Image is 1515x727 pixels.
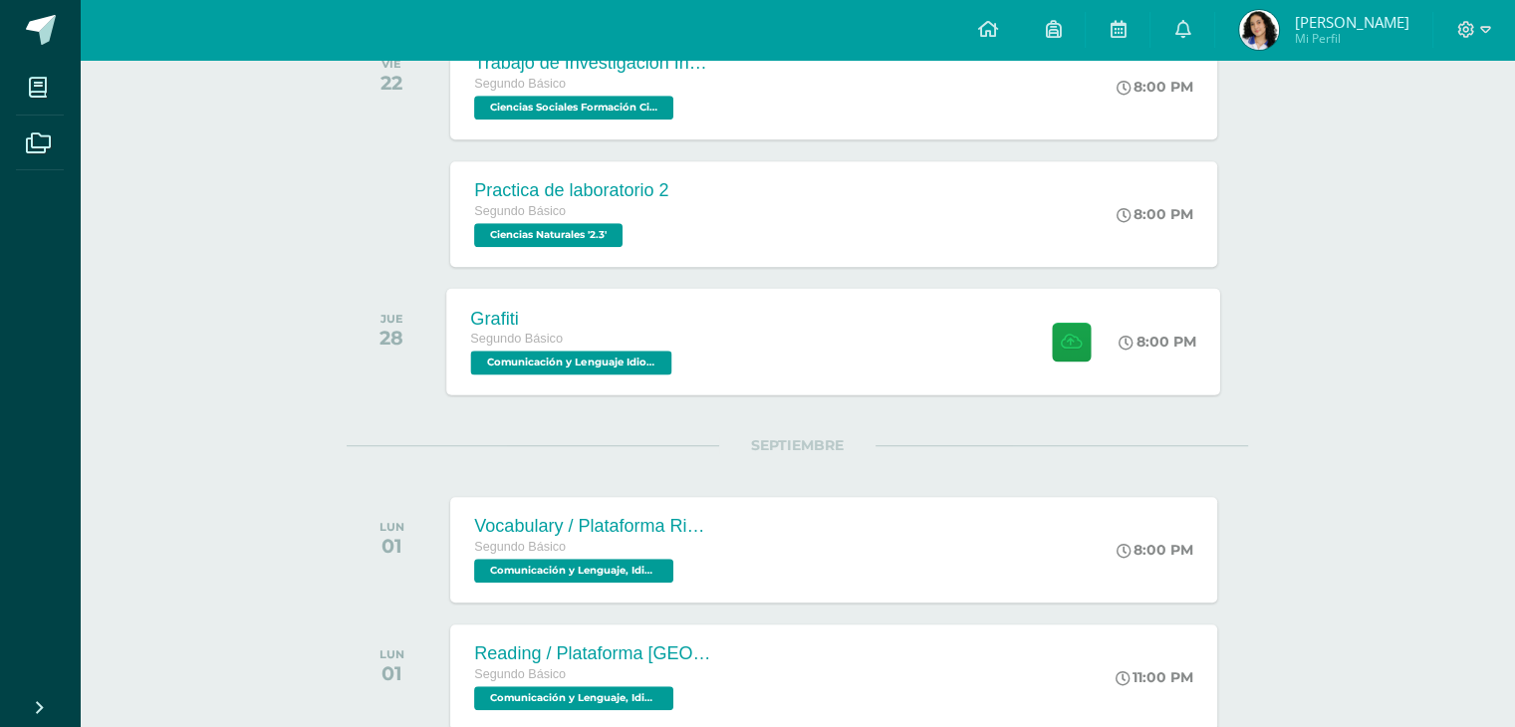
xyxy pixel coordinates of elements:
[474,686,673,710] span: Comunicación y Lenguaje, Idioma Extranjero 'Inglés Avanzado'
[474,180,668,201] div: Practica de laboratorio 2
[474,223,623,247] span: Ciencias Naturales '2.3'
[1117,541,1193,559] div: 8:00 PM
[474,204,566,218] span: Segundo Básico
[379,312,403,326] div: JUE
[379,534,404,558] div: 01
[474,53,713,74] div: Trabajo de Investigación Individual
[380,71,402,95] div: 22
[379,520,404,534] div: LUN
[1117,205,1193,223] div: 8:00 PM
[471,332,564,346] span: Segundo Básico
[1294,12,1408,32] span: [PERSON_NAME]
[379,647,404,661] div: LUN
[379,326,403,350] div: 28
[474,667,566,681] span: Segundo Básico
[474,540,566,554] span: Segundo Básico
[719,436,876,454] span: SEPTIEMBRE
[1120,333,1197,351] div: 8:00 PM
[379,661,404,685] div: 01
[474,516,713,537] div: Vocabulary / Plataforma Richmond
[1116,668,1193,686] div: 11:00 PM
[474,77,566,91] span: Segundo Básico
[1294,30,1408,47] span: Mi Perfil
[380,57,402,71] div: VIE
[1239,10,1279,50] img: f913bc69c2c4e95158e6b40bfab6bd90.png
[474,559,673,583] span: Comunicación y Lenguaje, Idioma Extranjero 'Inglés Avanzado'
[471,351,672,374] span: Comunicación y Lenguaje Idioma Español '2.3'
[471,308,677,329] div: Grafiti
[474,96,673,120] span: Ciencias Sociales Formación Ciudadana e Interculturalidad '2.3'
[474,643,713,664] div: Reading / Plataforma [GEOGRAPHIC_DATA]
[1117,78,1193,96] div: 8:00 PM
